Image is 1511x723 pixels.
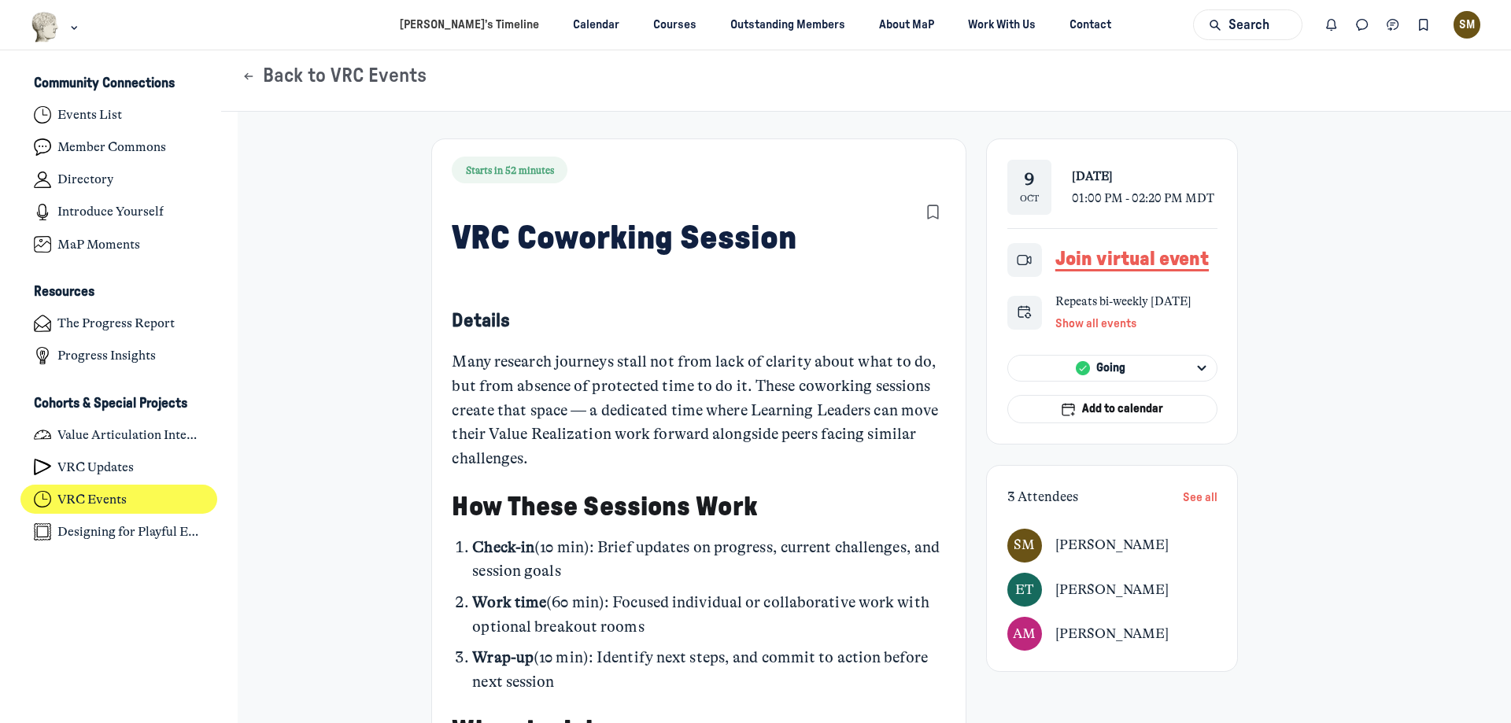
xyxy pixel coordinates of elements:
div: Many research journeys stall not from lack of clarity about what to do, but from absence of prote... [452,350,944,471]
span: [PERSON_NAME] [1055,537,1169,552]
a: The Progress Report [20,309,218,338]
span: [DATE] [1072,169,1113,183]
button: Cohorts & Special ProjectsCollapse space [20,390,218,417]
button: GoingGoing [1007,355,1217,382]
button: See all [1183,486,1217,508]
h4: The Progress Report [57,315,175,331]
div: 9 [1025,170,1034,190]
h3: Resources [34,284,94,301]
a: Outstanding Members [717,10,859,39]
a: Work With Us [955,10,1050,39]
a: View user profile [1007,529,1041,563]
span: See all [1183,492,1217,504]
strong: Work time [472,593,546,611]
h3: Community Connections [34,76,175,92]
button: Back to VRC Events [242,65,427,88]
strong: Wrap-up [472,648,534,666]
button: Search [1193,9,1302,40]
a: VRC Events [20,485,218,514]
h4: VRC Updates [57,459,134,475]
button: Bookmarks [921,201,944,224]
span: 3 Attendees [1007,489,1078,506]
h4: Value Articulation Intensive (Cultural Leadership Lab) [57,427,204,443]
span: Show all events [1055,318,1136,330]
h4: Introduce Yourself [57,204,164,219]
span: Repeats bi-weekly [DATE] [1055,294,1191,308]
a: Value Articulation Intensive (Cultural Leadership Lab) [20,420,218,449]
button: Community ConnectionsCollapse space [20,71,218,98]
h4: Progress Insights [57,348,156,363]
a: View user profile [1007,617,1041,651]
a: Introduce Yourself [20,197,218,227]
a: Designing for Playful Engagement [20,517,218,546]
button: Chat threads [1378,9,1409,40]
h5: Details [452,309,944,333]
button: Direct messages [1347,9,1378,40]
img: Museums as Progress logo [31,12,60,42]
button: ResourcesCollapse space [20,279,218,306]
button: User menu options [1454,11,1481,39]
span: 01:00 PM - 02:20 PM MDT [1072,191,1214,205]
a: View user profile [1007,573,1041,607]
h4: Directory [57,172,113,187]
h1: VRC Coworking Session [452,218,796,259]
button: Show all events [1055,312,1136,334]
h4: Designing for Playful Engagement [57,524,204,540]
li: (10 min): Brief updates on progress, current challenges, and session goals [472,536,944,585]
button: Notifications [1317,9,1347,40]
span: [PERSON_NAME] [1055,582,1169,597]
span: [PERSON_NAME] [1055,626,1169,641]
div: ET [1007,573,1041,607]
header: Page Header [221,50,1511,112]
a: Member Commons [20,133,218,162]
span: Add to calendar [1082,400,1163,418]
h4: Member Commons [57,139,166,155]
div: SM [1454,11,1481,39]
div: SM [1007,529,1041,563]
a: Courses [640,10,711,39]
button: Add to calendar [1007,395,1217,423]
h4: VRC Events [57,492,127,507]
a: Progress Insights [20,341,218,371]
div: AM [1007,617,1041,651]
a: View user profile [1055,534,1169,556]
a: Directory [20,165,218,194]
img: Going [1076,361,1090,375]
strong: Check-in [472,538,534,556]
li: (10 min): Identify next steps, and commit to action before next session [472,646,944,695]
span: Starts in 52 minutes [466,164,554,177]
button: Bookmarks [1408,9,1439,40]
a: [PERSON_NAME]’s Timeline [386,10,552,39]
a: About MaP [866,10,948,39]
a: Contact [1056,10,1125,39]
a: Calendar [559,10,633,39]
a: View user profile [1055,623,1169,645]
li: (60 min): Focused individual or collaborative work with optional breakout rooms [472,591,944,640]
a: VRC Updates [20,452,218,481]
span: Going [1096,360,1125,377]
div: Oct [1020,192,1039,205]
a: Join virtual event [1055,248,1209,271]
a: MaP Moments [20,230,218,259]
a: Events List [20,101,218,130]
h4: Events List [57,107,122,123]
a: View user profile [1055,579,1169,601]
button: Museums as Progress logo [31,10,82,44]
h3: Cohorts & Special Projects [34,396,187,412]
h2: How These Sessions Work [452,491,944,523]
h4: MaP Moments [57,237,140,253]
